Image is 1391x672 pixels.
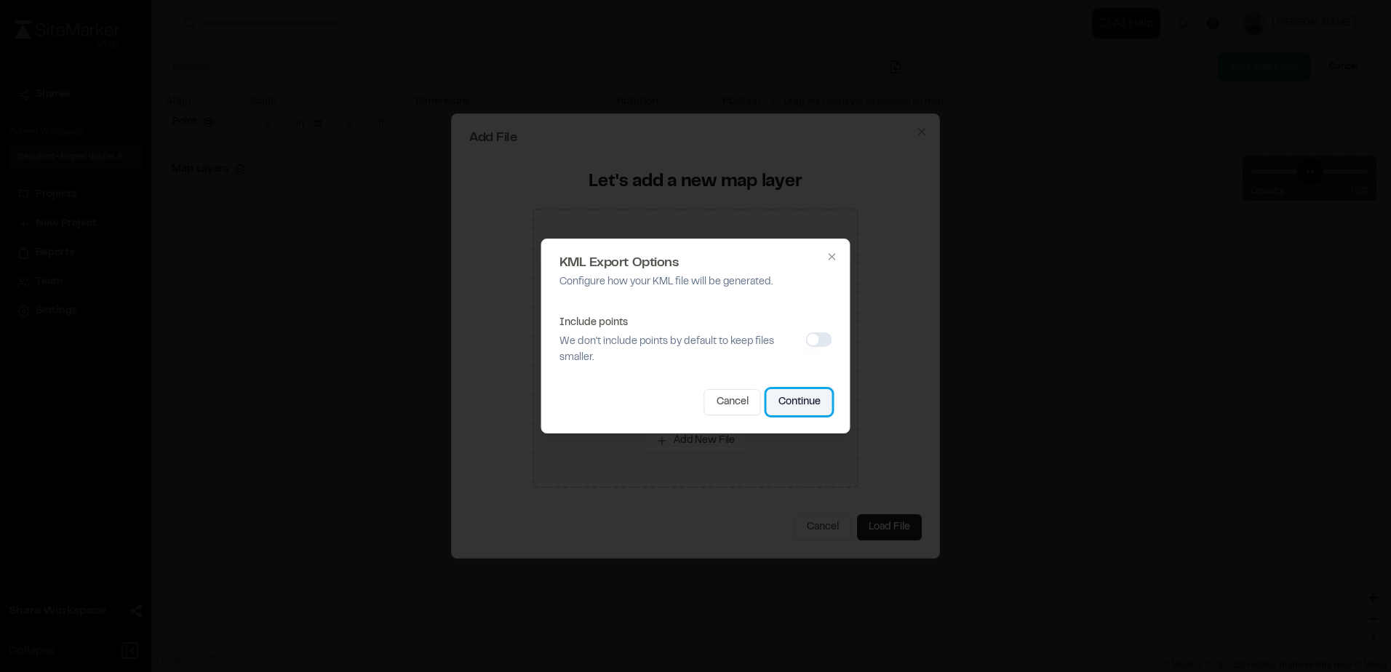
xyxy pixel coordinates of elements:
p: Configure how your KML file will be generated. [559,274,832,290]
p: We don't include points by default to keep files smaller. [559,334,800,366]
h2: KML Export Options [559,257,832,270]
label: Include points [559,319,628,327]
button: Continue [767,389,832,415]
button: Cancel [704,389,761,415]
